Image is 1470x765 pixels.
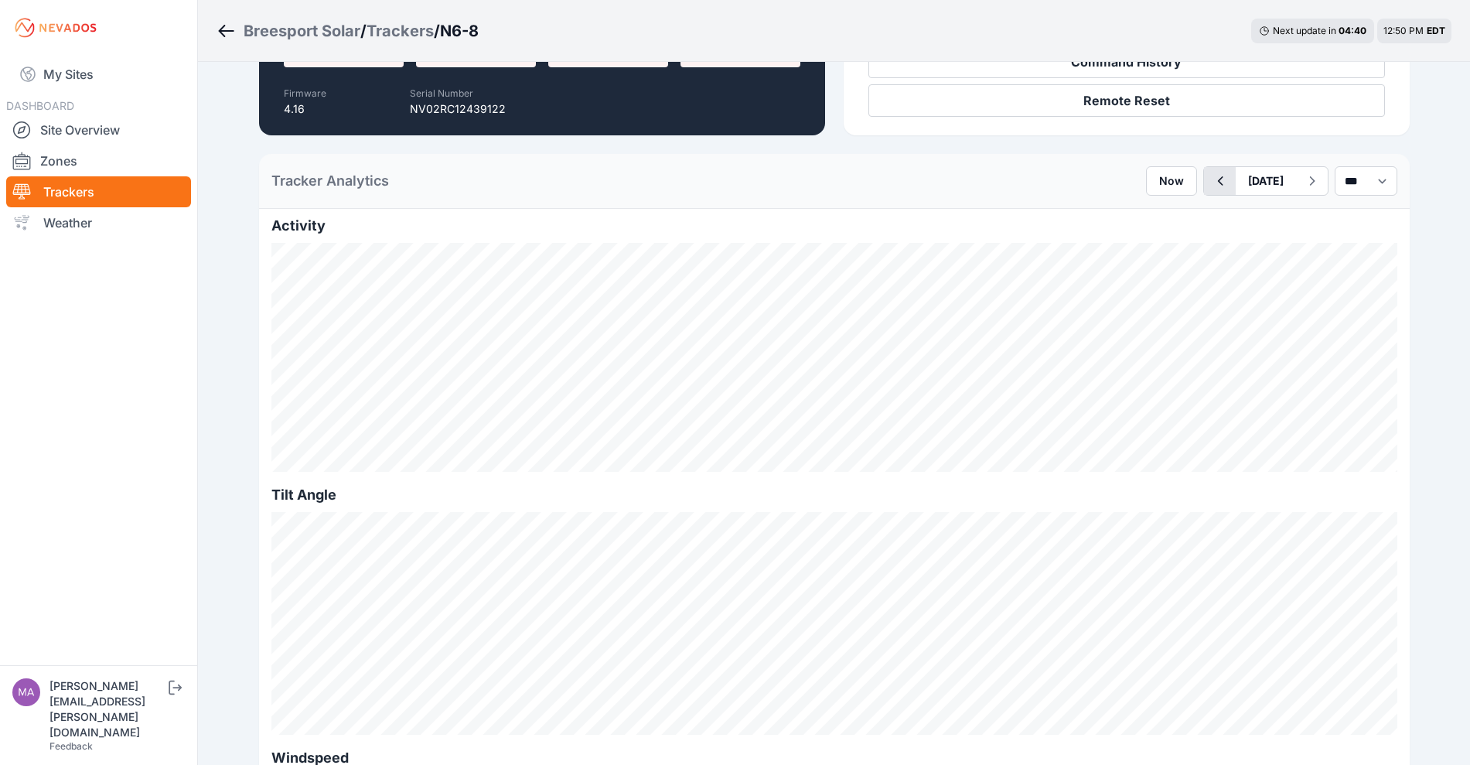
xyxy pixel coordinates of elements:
[1427,25,1445,36] span: EDT
[271,170,389,192] h2: Tracker Analytics
[271,484,1397,506] h2: Tilt Angle
[284,101,326,117] p: 4.16
[6,207,191,238] a: Weather
[1146,166,1197,196] button: Now
[6,176,191,207] a: Trackers
[1383,25,1424,36] span: 12:50 PM
[284,87,326,99] label: Firmware
[271,215,1397,237] h2: Activity
[434,20,440,42] span: /
[49,678,165,740] div: [PERSON_NAME][EMAIL_ADDRESS][PERSON_NAME][DOMAIN_NAME]
[49,740,93,752] a: Feedback
[1273,25,1336,36] span: Next update in
[1339,25,1366,37] div: 04 : 40
[217,11,479,51] nav: Breadcrumb
[12,15,99,40] img: Nevados
[6,114,191,145] a: Site Overview
[360,20,367,42] span: /
[868,84,1385,117] button: Remote Reset
[1236,167,1296,195] button: [DATE]
[6,56,191,93] a: My Sites
[367,20,434,42] a: Trackers
[6,145,191,176] a: Zones
[440,20,479,42] h3: N6-8
[410,101,506,117] p: NV02RC12439122
[410,87,473,99] label: Serial Number
[6,99,74,112] span: DASHBOARD
[868,46,1385,78] button: Command History
[244,20,360,42] a: Breesport Solar
[12,678,40,706] img: matthew.breyfogle@nevados.solar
